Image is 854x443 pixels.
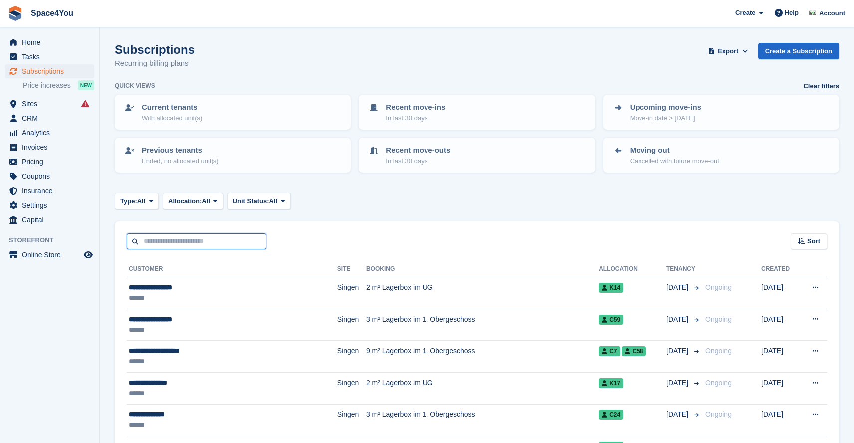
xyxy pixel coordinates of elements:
[666,314,690,325] span: [DATE]
[22,248,82,262] span: Online Store
[630,113,701,123] p: Move-in date > [DATE]
[5,198,94,212] a: menu
[5,35,94,49] a: menu
[360,96,594,129] a: Recent move-ins In last 30 days
[630,156,719,166] p: Cancelled with future move-out
[735,8,755,18] span: Create
[202,196,210,206] span: All
[5,126,94,140] a: menu
[5,97,94,111] a: menu
[599,410,623,420] span: C24
[599,283,623,293] span: K14
[630,145,719,156] p: Moving out
[366,309,599,341] td: 3 m² Lagerbox im 1. Obergeschoss
[599,261,666,277] th: Allocation
[127,261,337,277] th: Customer
[115,43,195,56] h1: Subscriptions
[81,100,89,108] i: Smart entry sync failures have occurred
[705,315,732,323] span: Ongoing
[386,102,445,113] p: Recent move-ins
[604,139,838,172] a: Moving out Cancelled with future move-out
[22,97,82,111] span: Sites
[386,113,445,123] p: In last 30 days
[82,249,94,261] a: Preview store
[666,282,690,293] span: [DATE]
[22,213,82,227] span: Capital
[386,156,450,166] p: In last 30 days
[366,372,599,404] td: 2 m² Lagerbox im UG
[22,198,82,212] span: Settings
[22,155,82,169] span: Pricing
[761,341,799,373] td: [DATE]
[116,96,350,129] a: Current tenants With allocated unit(s)
[337,341,366,373] td: Singen
[27,5,77,21] a: Space4You
[78,80,94,90] div: NEW
[5,248,94,262] a: menu
[808,8,818,18] img: Finn-Kristof Kausch
[142,156,219,166] p: Ended, no allocated unit(s)
[666,261,701,277] th: Tenancy
[705,283,732,291] span: Ongoing
[360,139,594,172] a: Recent move-outs In last 30 days
[163,193,223,209] button: Allocation: All
[758,43,839,59] a: Create a Subscription
[142,102,202,113] p: Current tenants
[366,341,599,373] td: 9 m² Lagerbox im 1. Obergeschoss
[337,372,366,404] td: Singen
[8,6,23,21] img: stora-icon-8386f47178a22dfd0bd8f6a31ec36ba5ce8667c1dd55bd0f319d3a0aa187defe.svg
[142,113,202,123] p: With allocated unit(s)
[227,193,291,209] button: Unit Status: All
[666,346,690,356] span: [DATE]
[22,35,82,49] span: Home
[599,346,620,356] span: C7
[22,64,82,78] span: Subscriptions
[718,46,738,56] span: Export
[807,236,820,246] span: Sort
[168,196,202,206] span: Allocation:
[337,277,366,309] td: Singen
[337,261,366,277] th: Site
[5,111,94,125] a: menu
[5,50,94,64] a: menu
[9,235,99,245] span: Storefront
[23,80,94,91] a: Price increases NEW
[705,410,732,418] span: Ongoing
[819,8,845,18] span: Account
[599,315,623,325] span: C59
[120,196,137,206] span: Type:
[705,347,732,355] span: Ongoing
[386,145,450,156] p: Recent move-outs
[22,184,82,198] span: Insurance
[761,261,799,277] th: Created
[604,96,838,129] a: Upcoming move-ins Move-in date > [DATE]
[269,196,278,206] span: All
[366,261,599,277] th: Booking
[803,81,839,91] a: Clear filters
[630,102,701,113] p: Upcoming move-ins
[666,378,690,388] span: [DATE]
[337,309,366,341] td: Singen
[137,196,146,206] span: All
[366,277,599,309] td: 2 m² Lagerbox im UG
[22,169,82,183] span: Coupons
[666,409,690,420] span: [DATE]
[116,139,350,172] a: Previous tenants Ended, no allocated unit(s)
[599,378,623,388] span: K17
[761,404,799,436] td: [DATE]
[233,196,269,206] span: Unit Status:
[115,81,155,90] h6: Quick views
[705,379,732,387] span: Ongoing
[5,155,94,169] a: menu
[115,193,159,209] button: Type: All
[761,277,799,309] td: [DATE]
[5,140,94,154] a: menu
[22,50,82,64] span: Tasks
[5,64,94,78] a: menu
[366,404,599,436] td: 3 m² Lagerbox im 1. Obergeschoss
[761,372,799,404] td: [DATE]
[115,58,195,69] p: Recurring billing plans
[22,111,82,125] span: CRM
[706,43,750,59] button: Export
[622,346,646,356] span: C58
